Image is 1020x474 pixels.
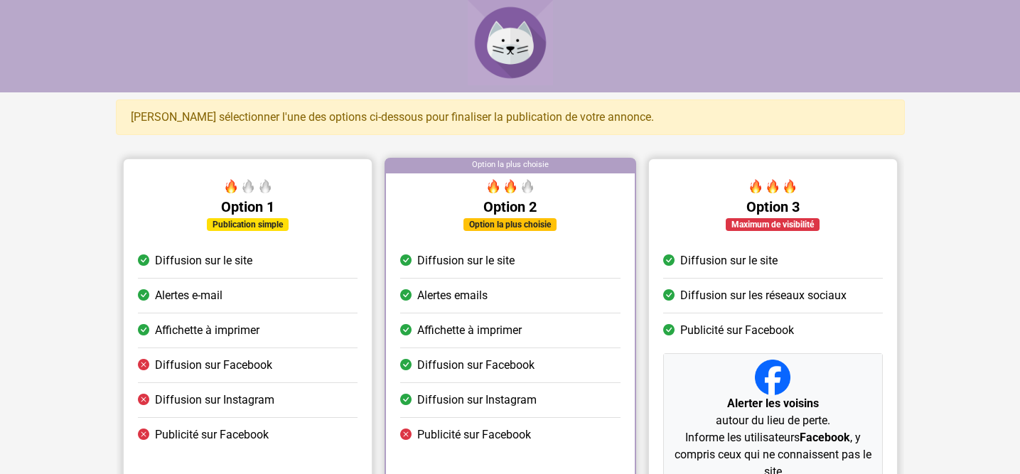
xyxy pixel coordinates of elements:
[138,198,358,215] h5: Option 1
[680,252,777,269] span: Diffusion sur le site
[680,322,793,339] span: Publicité sur Facebook
[755,360,790,395] img: Facebook
[417,357,535,374] span: Diffusion sur Facebook
[726,218,820,231] div: Maximum de visibilité
[400,198,620,215] h5: Option 2
[726,397,818,410] strong: Alerter les voisins
[417,252,515,269] span: Diffusion sur le site
[155,252,252,269] span: Diffusion sur le site
[662,198,882,215] h5: Option 3
[155,322,259,339] span: Affichette à imprimer
[155,392,274,409] span: Diffusion sur Instagram
[207,218,289,231] div: Publication simple
[417,426,531,443] span: Publicité sur Facebook
[155,426,269,443] span: Publicité sur Facebook
[669,395,876,429] p: autour du lieu de perte.
[155,287,222,304] span: Alertes e-mail
[116,99,905,135] div: [PERSON_NAME] sélectionner l'une des options ci-dessous pour finaliser la publication de votre an...
[463,218,557,231] div: Option la plus choisie
[417,392,537,409] span: Diffusion sur Instagram
[155,357,272,374] span: Diffusion sur Facebook
[386,159,634,173] div: Option la plus choisie
[417,287,488,304] span: Alertes emails
[417,322,522,339] span: Affichette à imprimer
[799,431,849,444] strong: Facebook
[680,287,846,304] span: Diffusion sur les réseaux sociaux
